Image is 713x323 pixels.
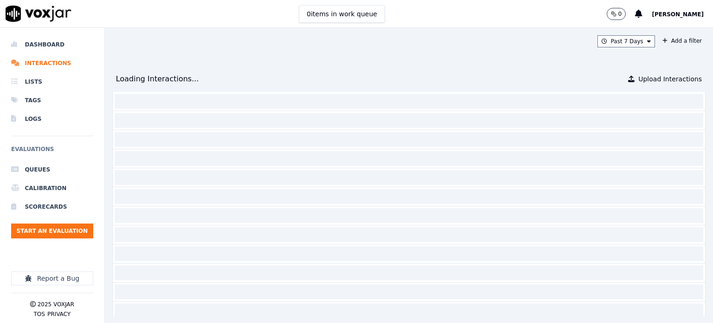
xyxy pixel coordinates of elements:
div: Loading Interactions... [116,73,199,85]
span: Upload Interactions [638,74,702,84]
button: 0 [607,8,635,20]
button: 0items in work queue [299,5,385,23]
button: 0 [607,8,626,20]
p: 2025 Voxjar [38,301,74,308]
span: [PERSON_NAME] [652,11,704,18]
a: Scorecards [11,198,93,216]
a: Dashboard [11,35,93,54]
a: Tags [11,91,93,110]
a: Calibration [11,179,93,198]
h6: Evaluations [11,144,93,160]
p: 0 [618,10,622,18]
img: voxjar logo [6,6,71,22]
button: Report a Bug [11,271,93,285]
a: Lists [11,73,93,91]
button: [PERSON_NAME] [652,8,713,20]
a: Interactions [11,54,93,73]
button: Start an Evaluation [11,224,93,238]
a: Queues [11,160,93,179]
button: Past 7 Days [597,35,655,47]
button: TOS [34,310,45,318]
button: Upload Interactions [628,74,702,84]
button: Add a filter [659,35,706,46]
a: Logs [11,110,93,128]
button: Privacy [47,310,71,318]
